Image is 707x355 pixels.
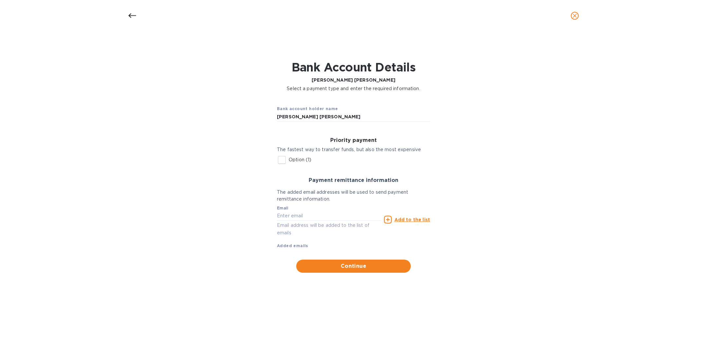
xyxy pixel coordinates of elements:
[277,106,338,111] b: Bank account holder name
[277,146,430,153] p: The fastest way to transfer funds, but also the most expensive
[277,211,381,221] input: Enter email
[277,222,381,237] p: Email address will be added to the list of emails
[287,85,420,92] p: Select a payment type and enter the required information.
[277,177,430,184] h3: Payment remittance information
[567,8,583,24] button: close
[277,137,430,144] h3: Priority payment
[277,206,288,210] label: Email
[289,156,311,163] p: Option (1)
[277,189,430,203] p: The added email addresses will be used to send payment remittance information.
[277,243,308,248] b: Added emails
[394,217,430,222] u: Add to the list
[296,260,411,273] button: Continue
[287,60,420,74] h1: Bank Account Details
[312,77,395,83] b: [PERSON_NAME] [PERSON_NAME]
[301,262,406,270] span: Continue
